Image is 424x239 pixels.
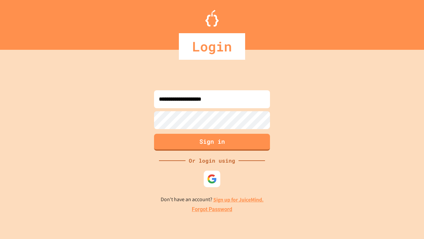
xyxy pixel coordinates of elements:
img: Logo.svg [205,10,219,27]
p: Don't have an account? [161,196,264,204]
div: Or login using [185,157,238,165]
div: Login [179,33,245,60]
img: google-icon.svg [207,174,217,184]
a: Forgot Password [192,205,232,213]
button: Sign in [154,134,270,151]
a: Sign up for JuiceMind. [213,196,264,203]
